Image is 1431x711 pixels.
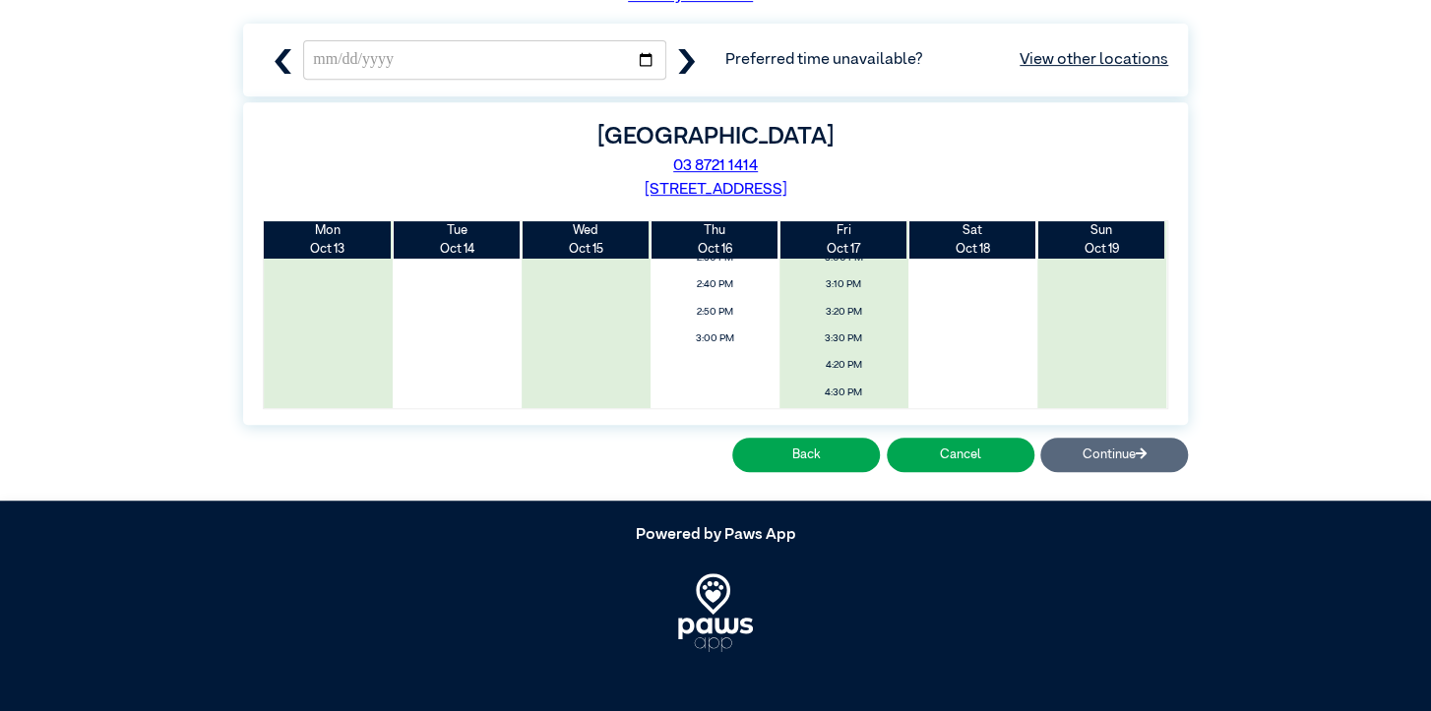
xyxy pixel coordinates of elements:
th: Oct 14 [393,221,522,259]
span: 4:20 PM [784,354,902,377]
span: 2:40 PM [655,273,774,296]
th: Oct 15 [522,221,651,259]
h5: Powered by Paws App [243,526,1188,545]
th: Oct 17 [779,221,908,259]
th: Oct 19 [1037,221,1166,259]
th: Oct 18 [908,221,1037,259]
th: Oct 13 [264,221,393,259]
span: 3:30 PM [784,327,902,350]
th: Oct 16 [651,221,779,259]
span: 3:10 PM [784,273,902,296]
a: 03 8721 1414 [673,158,758,174]
a: [STREET_ADDRESS] [645,182,787,198]
span: 3:20 PM [784,301,902,324]
img: PawsApp [678,573,754,652]
span: Preferred time unavailable? [725,48,1168,72]
button: Back [732,438,880,472]
span: 4:30 PM [784,382,902,404]
span: 3:00 PM [655,327,774,350]
button: Cancel [887,438,1034,472]
a: View other locations [1020,48,1168,72]
label: [GEOGRAPHIC_DATA] [597,125,834,148]
span: 2:50 PM [655,301,774,324]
